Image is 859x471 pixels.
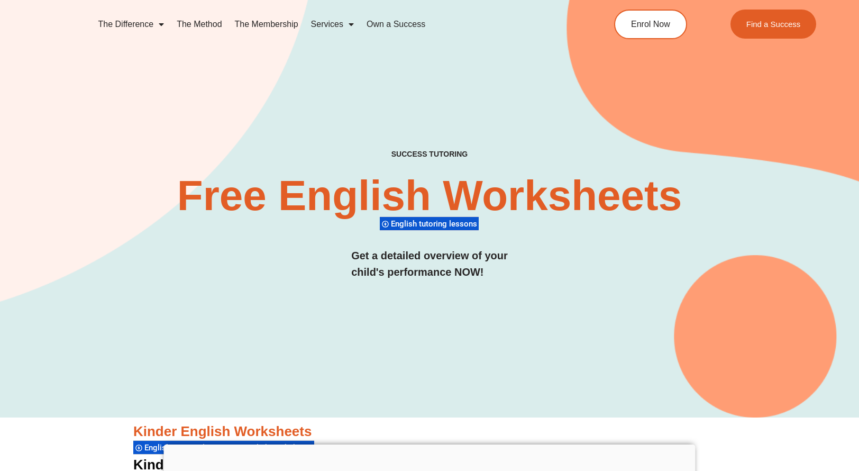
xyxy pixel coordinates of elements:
a: Find a Success [730,10,816,39]
span: English worksheets [243,443,316,452]
span: Enrol Now [631,20,670,29]
span: English tutoring lessons [391,219,480,229]
a: Enrol Now [614,10,687,39]
div: English tutoring lessons [133,440,232,455]
span: English tutoring lessons [144,443,234,452]
h3: Kinder English Worksheets [133,423,726,441]
span: Find a Success [746,20,800,28]
a: The Method [170,12,228,37]
h4: SUCCESS TUTORING​ [315,150,544,159]
a: The Membership [229,12,305,37]
nav: Menu [92,12,570,37]
a: Own a Success [360,12,432,37]
a: The Difference [92,12,171,37]
div: English worksheets [232,440,314,455]
div: English tutoring lessons [380,216,479,231]
a: Services [305,12,360,37]
h3: Get a detailed overview of your child's performance NOW! [351,248,508,280]
h2: Free English Worksheets​ [175,175,685,217]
